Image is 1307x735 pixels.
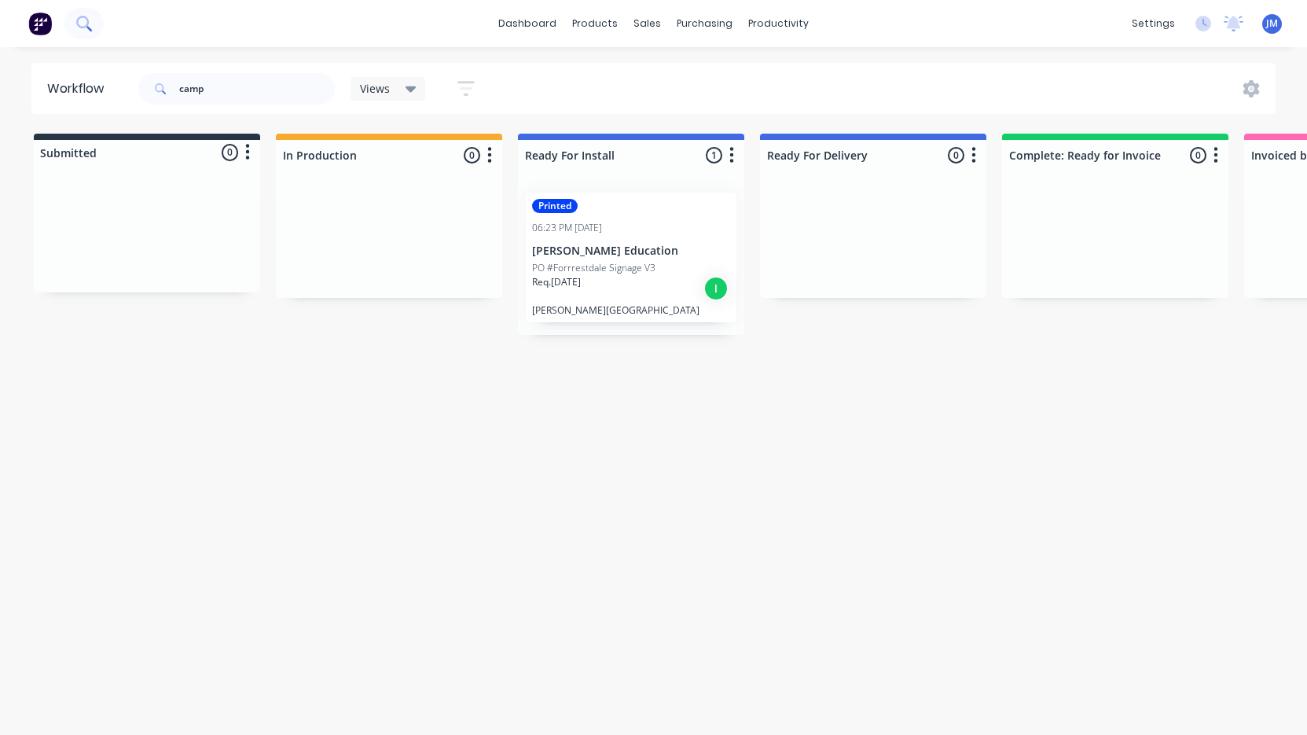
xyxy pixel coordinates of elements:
div: Workflow [47,79,112,98]
input: Search for orders... [179,73,335,105]
div: Printed [532,199,578,213]
p: PO #Forrrestdale Signage V3 [532,261,655,275]
div: purchasing [669,12,740,35]
span: JM [1266,17,1278,31]
div: settings [1124,12,1183,35]
div: I [703,276,729,301]
div: sales [626,12,669,35]
p: [PERSON_NAME][GEOGRAPHIC_DATA] [532,304,730,316]
div: productivity [740,12,817,35]
div: 06:23 PM [DATE] [532,221,602,235]
span: Views [360,80,390,97]
img: Factory [28,12,52,35]
div: products [564,12,626,35]
div: Printed06:23 PM [DATE][PERSON_NAME] EducationPO #Forrrestdale Signage V3Req.[DATE]I[PERSON_NAME][... [526,193,736,322]
p: Req. [DATE] [532,275,581,289]
p: [PERSON_NAME] Education [532,244,730,258]
a: dashboard [490,12,564,35]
